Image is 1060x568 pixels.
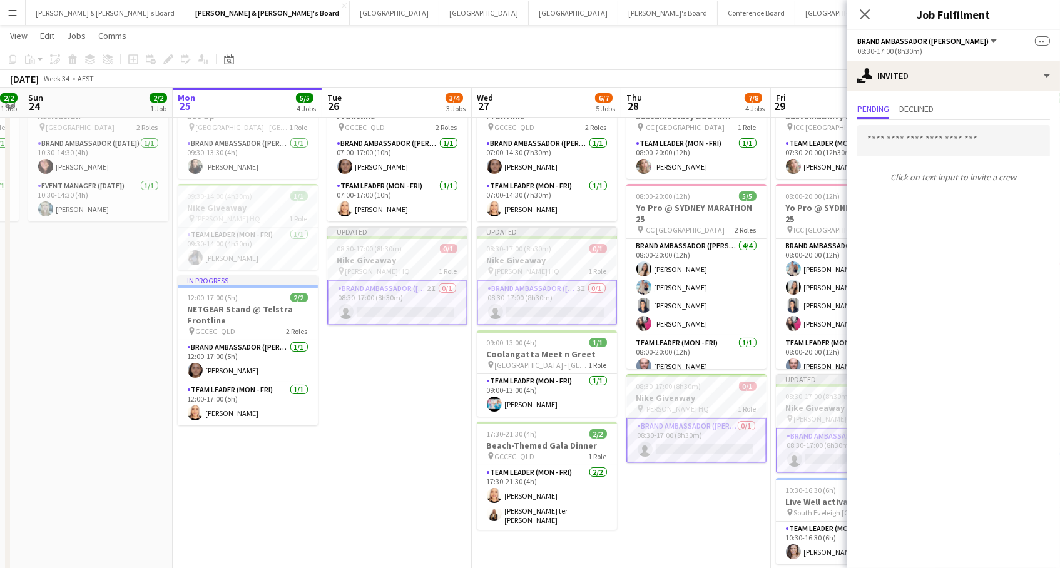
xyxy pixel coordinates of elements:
[626,81,767,179] div: 08:00-20:00 (12h)1/1TCS Sydney Marathon - Sustainability Booth Support ICC [GEOGRAPHIC_DATA]1 Rol...
[495,123,535,132] span: GCCEC- QLD
[899,104,934,113] span: Declined
[178,228,318,270] app-card-role: Team Leader (Mon - Fri)1/109:30-14:00 (4h30m)[PERSON_NAME]
[28,92,43,103] span: Sun
[626,184,767,369] div: 08:00-20:00 (12h)5/5Yo Pro @ SYDNEY MARATHON 25 ICC [GEOGRAPHIC_DATA]2 RolesBrand Ambassador ([PE...
[645,123,725,132] span: ICC [GEOGRAPHIC_DATA]
[327,226,467,325] app-job-card: Updated08:30-17:00 (8h30m)0/1Nike Giveaway [PERSON_NAME] HQ1 RoleBrand Ambassador ([PERSON_NAME])...
[290,293,308,302] span: 2/2
[477,422,617,530] app-job-card: 17:30-21:30 (4h)2/2Beach-Themed Gala Dinner GCCEC- QLD1 RoleTeam Leader (Mon - Fri)2/217:30-21:30...
[28,136,168,179] app-card-role: Brand Ambassador ([DATE])1/110:30-14:30 (4h)[PERSON_NAME]
[624,99,642,113] span: 28
[1035,36,1050,46] span: --
[776,81,916,179] div: 07:30-20:00 (12h30m)1/1TCS Sydney Marathon - Sustainability Booth Support ICC [GEOGRAPHIC_DATA]1 ...
[589,452,607,461] span: 1 Role
[589,360,607,370] span: 1 Role
[1,104,17,113] div: 1 Job
[150,93,167,103] span: 2/2
[626,92,642,103] span: Thu
[738,123,757,132] span: 1 Role
[477,92,493,103] span: Wed
[178,275,318,425] div: In progress12:00-17:00 (5h)2/2NETGEAR Stand @ Telstra Frontline GCCEC- QLD2 RolesBrand Ambassador...
[290,214,308,223] span: 1 Role
[645,225,725,235] span: ICC [GEOGRAPHIC_DATA]
[327,81,467,221] app-job-card: 07:00-17:00 (10h)2/2NETGEAR Stand @ Telstra Frontline GCCEC- QLD2 RolesBrand Ambassador ([PERSON_...
[626,202,767,225] h3: Yo Pro @ SYDNEY MARATHON 25
[137,123,158,132] span: 2 Roles
[188,191,253,201] span: 09:30-14:00 (4h30m)
[487,338,538,347] span: 09:00-13:00 (4h)
[78,74,94,83] div: AEST
[618,1,718,25] button: [PERSON_NAME]'s Board
[327,92,342,103] span: Tue
[10,30,28,41] span: View
[93,28,131,44] a: Comms
[5,28,33,44] a: View
[776,402,916,413] h3: Nike Giveaway
[26,1,185,25] button: [PERSON_NAME] & [PERSON_NAME]'s Board
[327,179,467,221] app-card-role: Team Leader (Mon - Fri)1/107:00-17:00 (10h)[PERSON_NAME]
[495,266,560,276] span: [PERSON_NAME] HQ
[776,336,916,378] app-card-role: Team Leader (Mon - Fri)1/108:00-20:00 (12h)[PERSON_NAME]
[745,93,762,103] span: 7/8
[477,330,617,417] app-job-card: 09:00-13:00 (4h)1/1Coolangatta Meet n Greet [GEOGRAPHIC_DATA] - [GEOGRAPHIC_DATA]1 RoleTeam Leade...
[35,28,59,44] a: Edit
[345,266,410,276] span: [PERSON_NAME] HQ
[196,327,236,336] span: GCCEC- QLD
[477,465,617,530] app-card-role: Team Leader (Mon - Fri)2/217:30-21:30 (4h)[PERSON_NAME][PERSON_NAME] ter [PERSON_NAME]
[776,136,916,179] app-card-role: Team Leader (Mon - Fri)1/107:30-20:00 (12h30m)[PERSON_NAME]
[847,166,1060,188] p: Click on text input to invite a crew
[62,28,91,44] a: Jobs
[477,136,617,179] app-card-role: Brand Ambassador ([PERSON_NAME])1/107:00-14:30 (7h30m)[PERSON_NAME]
[439,266,457,276] span: 1 Role
[477,179,617,221] app-card-role: Team Leader (Mon - Fri)1/107:00-14:30 (7h30m)[PERSON_NAME]
[327,280,467,325] app-card-role: Brand Ambassador ([PERSON_NAME])2I0/108:30-17:00 (8h30m)
[847,61,1060,91] div: Invited
[794,123,875,132] span: ICC [GEOGRAPHIC_DATA]
[739,191,757,201] span: 5/5
[477,348,617,360] h3: Coolangatta Meet n Greet
[745,104,765,113] div: 4 Jobs
[776,522,916,564] app-card-role: Team Leader (Mon - Fri)1/110:30-16:30 (6h)[PERSON_NAME]
[475,99,493,113] span: 27
[794,508,888,517] span: South Eveleigh [GEOGRAPHIC_DATA]
[794,414,859,423] span: [PERSON_NAME] HQ
[327,255,467,266] h3: Nike Giveaway
[738,404,757,413] span: 1 Role
[477,374,617,417] app-card-role: Team Leader (Mon - Fri)1/109:00-13:00 (4h)[PERSON_NAME]
[487,429,538,439] span: 17:30-21:30 (4h)
[297,104,316,113] div: 4 Jobs
[776,239,916,336] app-card-role: Brand Ambassador ([PERSON_NAME])4/408:00-20:00 (12h)[PERSON_NAME][PERSON_NAME][PERSON_NAME][PERSO...
[178,202,318,213] h3: Nike Giveaway
[795,1,885,25] button: [GEOGRAPHIC_DATA]
[595,93,613,103] span: 6/7
[774,99,786,113] span: 29
[436,123,457,132] span: 2 Roles
[327,136,467,179] app-card-role: Brand Ambassador ([PERSON_NAME])1/107:00-17:00 (10h)[PERSON_NAME]
[28,81,168,221] app-job-card: 10:30-14:30 (4h)2/2Giants v St Kilda - Swing Activation [GEOGRAPHIC_DATA]2 RolesBrand Ambassador ...
[596,104,615,113] div: 5 Jobs
[440,244,457,253] span: 0/1
[776,374,916,473] app-job-card: Updated08:30-17:00 (8h30m)0/1Nike Giveaway [PERSON_NAME] HQ1 RoleBrand Ambassador ([PERSON_NAME])...
[776,478,916,564] app-job-card: 10:30-16:30 (6h)1/1Live Well activation South Eveleigh [GEOGRAPHIC_DATA]1 RoleTeam Leader (Mon - ...
[586,123,607,132] span: 2 Roles
[439,1,529,25] button: [GEOGRAPHIC_DATA]
[739,382,757,391] span: 0/1
[626,418,767,463] app-card-role: Brand Ambassador ([PERSON_NAME])0/108:30-17:00 (8h30m)
[178,81,318,179] app-job-card: 09:30-13:30 (4h)1/1[GEOGRAPHIC_DATA] - Merch Set Up [GEOGRAPHIC_DATA] - [GEOGRAPHIC_DATA]1 RoleBr...
[626,374,767,463] app-job-card: 08:30-17:00 (8h30m)0/1Nike Giveaway [PERSON_NAME] HQ1 RoleBrand Ambassador ([PERSON_NAME])0/108:3...
[477,81,617,221] div: 07:00-14:30 (7h30m)2/2NETGEAR Stand @ Telstra Frontline GCCEC- QLD2 RolesBrand Ambassador ([PERSO...
[98,30,126,41] span: Comms
[41,74,73,83] span: Week 34
[857,104,889,113] span: Pending
[776,184,916,369] app-job-card: 08:00-20:00 (12h)5/5Yo Pro @ SYDNEY MARATHON 25 ICC [GEOGRAPHIC_DATA]2 RolesBrand Ambassador ([PE...
[40,30,54,41] span: Edit
[626,392,767,403] h3: Nike Giveaway
[477,226,617,325] app-job-card: Updated08:30-17:00 (8h30m)0/1Nike Giveaway [PERSON_NAME] HQ1 RoleBrand Ambassador ([PERSON_NAME])...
